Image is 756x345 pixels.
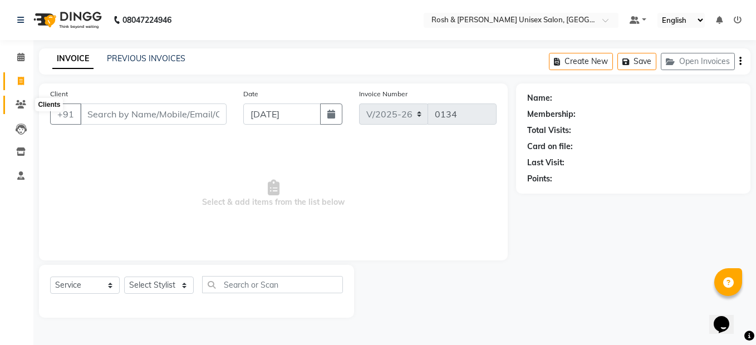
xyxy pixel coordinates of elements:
div: Last Visit: [527,157,564,169]
b: 08047224946 [122,4,171,36]
div: Clients [35,98,63,111]
button: Save [617,53,656,70]
label: Date [243,89,258,99]
div: Membership: [527,109,576,120]
div: Card on file: [527,141,573,152]
input: Search or Scan [202,276,343,293]
div: Points: [527,173,552,185]
a: INVOICE [52,49,94,69]
button: Open Invoices [661,53,735,70]
div: Name: [527,92,552,104]
button: Create New [549,53,613,70]
button: +91 [50,103,81,125]
input: Search by Name/Mobile/Email/Code [80,103,227,125]
iframe: chat widget [709,300,745,334]
label: Invoice Number [359,89,408,99]
div: Total Visits: [527,125,571,136]
label: Client [50,89,68,99]
span: Select & add items from the list below [50,138,497,249]
img: logo [28,4,105,36]
a: PREVIOUS INVOICES [107,53,185,63]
